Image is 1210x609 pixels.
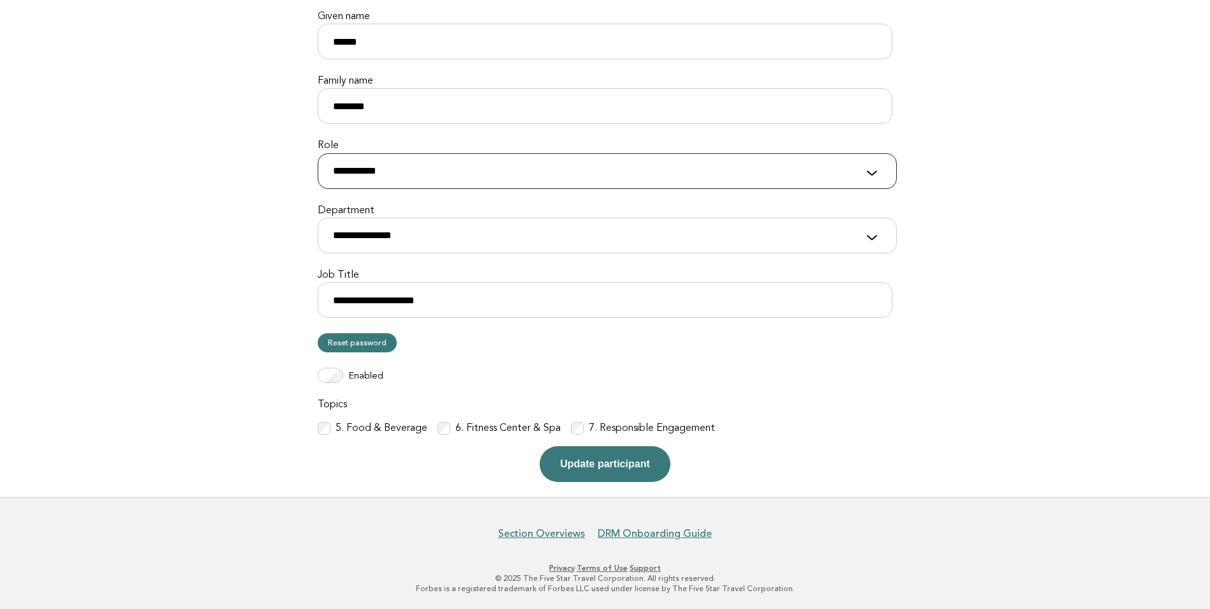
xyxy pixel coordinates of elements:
[318,10,892,24] label: Given name
[455,422,561,435] label: 6. Fitness Center & Spa
[318,139,892,153] label: Role
[318,398,892,412] label: Topics
[589,422,715,435] label: 7. Responsible Engagement
[318,75,892,88] label: Family name
[549,564,575,573] a: Privacy
[318,269,892,282] label: Job Title
[318,333,397,352] a: Reset password
[318,204,892,218] label: Department
[215,563,996,573] p: · ·
[336,422,427,435] label: 5. Food & Beverage
[498,527,585,540] a: Section Overviews
[348,370,383,383] label: Enabled
[540,446,670,482] button: Update participant
[215,573,996,583] p: © 2025 The Five Star Travel Corporation. All rights reserved.
[577,564,628,573] a: Terms of Use
[630,564,661,573] a: Support
[598,527,712,540] a: DRM Onboarding Guide
[215,583,996,594] p: Forbes is a registered trademark of Forbes LLC used under license by The Five Star Travel Corpora...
